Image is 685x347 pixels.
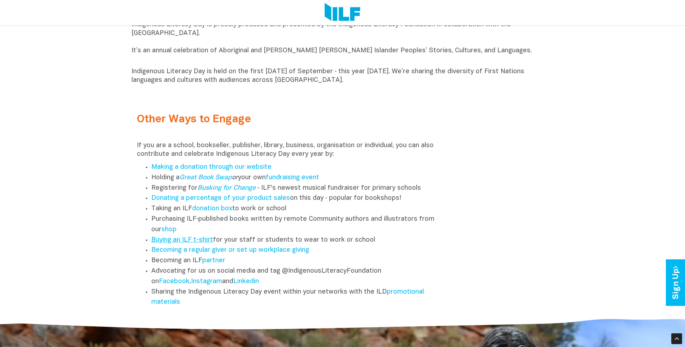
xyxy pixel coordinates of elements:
a: shop [161,227,177,233]
img: Logo [325,3,360,22]
li: for your staff or students to wear to work or school [151,235,443,246]
a: Linkedin [233,278,259,285]
li: Sharing the Indigenous Literacy Day event within your networks with the ILD [151,287,443,308]
p: Indigenous Literacy Day is held on the first [DATE] of September ‑ this year [DATE]. We’re sharin... [131,67,554,85]
a: Making a donation through our website [151,164,272,170]
h2: Other Ways to Engage [137,114,443,126]
a: partner [202,258,225,264]
a: Facebook [159,278,190,285]
a: Great Book Swap [179,175,232,181]
li: Taking an ILF to work or school [151,204,443,214]
li: Purchasing ILF‑published books written by remote Community authors and illustrators from our [151,214,443,235]
a: Becoming a regular giver or set up workplace giving [151,247,309,253]
a: donation box [192,206,232,212]
li: Advocating for us on social media and tag @IndigenousLiteracyFoundation on , and [151,266,443,287]
em: or [179,175,238,181]
li: Registering for ‑ ILF's newest musical fundraiser for primary schools [151,183,443,194]
p: Indigenous Literacy Day is proudly produced and presented by the Indigenous Literacy Foundation i... [131,21,554,64]
a: Donating a percentage of your product sales [151,195,290,201]
li: Holding a your own [151,173,443,183]
a: fundraising event [266,175,319,181]
p: If you are a school, bookseller, publisher, library, business, organisation or individual, you ca... [137,141,443,159]
a: Buying an ILF t-shirt [151,237,213,243]
a: Instagram [191,278,222,285]
li: Becoming an ILF [151,256,443,266]
li: on this day ‑ popular for bookshops! [151,193,443,204]
div: Scroll Back to Top [671,333,682,344]
a: Busking for Change [198,185,256,191]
